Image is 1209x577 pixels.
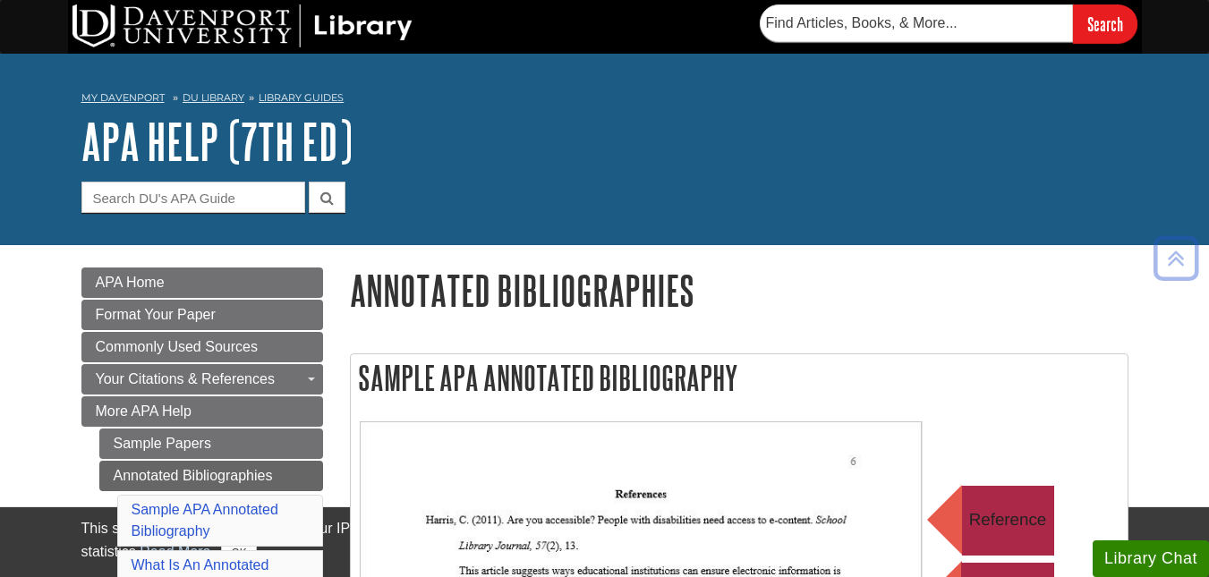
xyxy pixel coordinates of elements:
a: DU Library [183,91,244,104]
span: More APA Help [96,403,192,419]
a: Your Citations & References [81,364,323,395]
input: Search [1073,4,1137,43]
span: Format Your Paper [96,307,216,322]
button: Library Chat [1093,540,1209,577]
a: Annotated Bibliographies [99,461,323,491]
a: Sample Papers [99,429,323,459]
a: APA Help (7th Ed) [81,114,353,169]
h1: Annotated Bibliographies [350,267,1128,313]
h2: Sample APA Annotated Bibliography [351,354,1128,402]
a: More APA Help [81,396,323,427]
nav: breadcrumb [81,86,1128,115]
span: Commonly Used Sources [96,339,258,354]
a: Format Your Paper [81,300,323,330]
a: Sample APA Annotated Bibliography [132,502,278,539]
img: DU Library [72,4,413,47]
input: Search DU's APA Guide [81,182,305,213]
a: Commonly Used Sources [81,332,323,362]
span: Your Citations & References [96,371,275,386]
input: Find Articles, Books, & More... [760,4,1073,42]
a: APA Home [81,267,323,298]
span: APA Home [96,275,165,290]
a: Library Guides [259,91,344,104]
a: My Davenport [81,90,165,106]
a: Back to Top [1147,246,1205,270]
form: Searches DU Library's articles, books, and more [760,4,1137,43]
